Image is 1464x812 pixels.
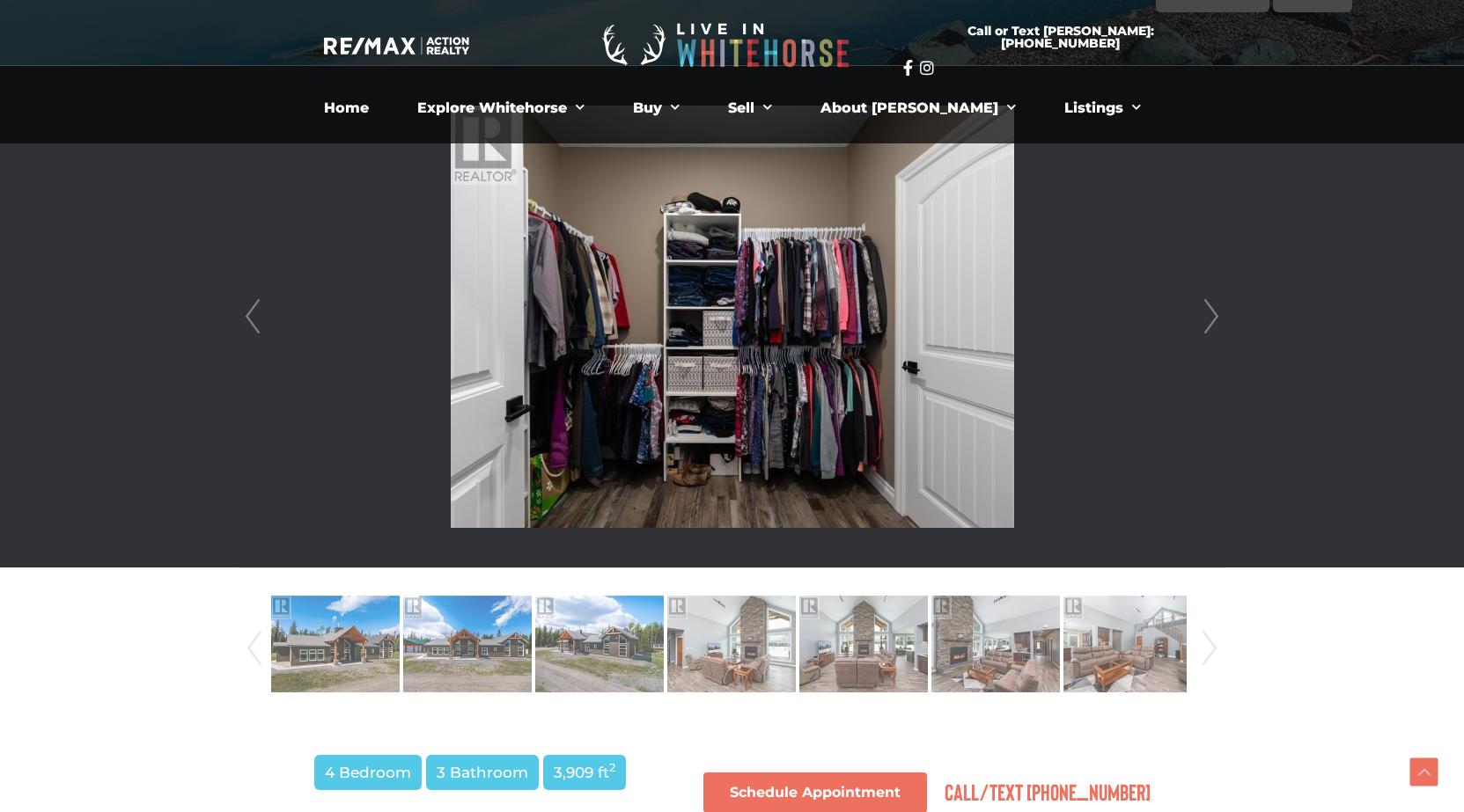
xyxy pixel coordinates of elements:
a: Buy [620,91,693,126]
a: Sell [715,91,785,126]
a: Home [311,91,382,126]
a: Prev [241,589,268,708]
sup: 2 [609,761,615,774]
a: Prev [239,66,266,567]
img: Property-28037870-Photo-6.jpg [931,594,1060,694]
a: Next [1196,589,1223,708]
a: About [PERSON_NAME] [807,91,1029,126]
span: Schedule Appointment [730,786,901,800]
a: Explore Whitehorse [404,91,598,126]
span: 3,909 ft [543,755,626,790]
img: Property-28037870-Photo-5.jpg [799,594,928,694]
span: 4 Bedroom [314,755,422,790]
span: 3 Bathroom [426,755,539,790]
img: Property-28037870-Photo-3.jpg [535,594,664,694]
span: Call or Text [PERSON_NAME]: [PHONE_NUMBER] [924,25,1197,49]
img: 348 Dusty Trail, Whitehorse North, Yukon Y1A 6N4 - Photo 38 - 16241 [451,106,1014,528]
span: Call/Text [PHONE_NUMBER] [945,778,1151,805]
img: Property-28037870-Photo-1.jpg [271,594,400,694]
img: Property-28037870-Photo-4.jpg [667,594,796,694]
a: Listings [1051,91,1154,126]
a: Call or Text [PERSON_NAME]: [PHONE_NUMBER] [903,14,1218,60]
img: Property-28037870-Photo-2.jpg [403,594,532,694]
img: Property-28037870-Photo-7.jpg [1063,594,1192,694]
nav: Menu [248,91,1217,126]
a: Next [1198,66,1225,567]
